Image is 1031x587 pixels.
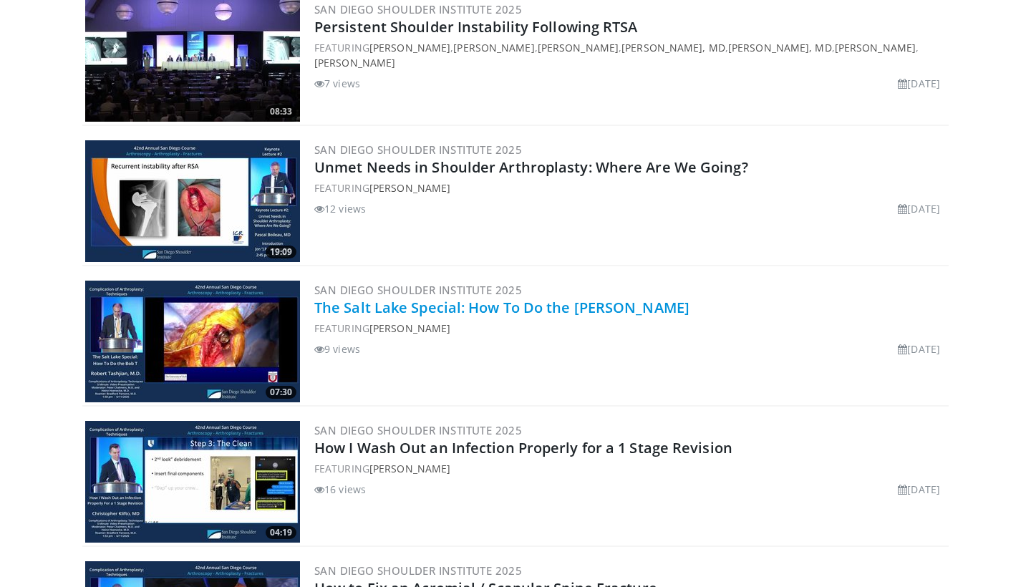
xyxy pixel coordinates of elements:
a: San Diego Shoulder Institute 2025 [314,2,522,16]
a: Unmet Needs in Shoulder Arthroplasty: Where Are We Going? [314,157,748,177]
li: 7 views [314,76,360,91]
a: [PERSON_NAME] [369,41,450,54]
span: 19:09 [266,246,296,258]
div: FEATURING , , , , , , [314,40,946,70]
a: [PERSON_NAME] [453,41,534,54]
li: 12 views [314,201,366,216]
img: aeafc018-42d4-400a-9cb1-bb6b55a30595.300x170_q85_crop-smart_upscale.jpg [85,421,300,543]
span: 07:30 [266,386,296,399]
img: 51b93def-a7d8-4dc8-8aa9-4554197e5c5e.300x170_q85_crop-smart_upscale.jpg [85,140,300,262]
a: The Salt Lake Special: How To Do the [PERSON_NAME] [314,298,689,317]
a: [PERSON_NAME], MD [728,41,832,54]
a: San Diego Shoulder Institute 2025 [314,283,522,297]
div: FEATURING [314,461,946,476]
a: [PERSON_NAME] [314,56,395,69]
a: 04:19 [85,421,300,543]
li: 9 views [314,341,360,356]
li: [DATE] [898,482,940,497]
img: a2fb109d-f913-4636-93cb-265d6e4dc38a.300x170_q85_crop-smart_upscale.jpg [85,281,300,402]
a: [PERSON_NAME] [835,41,916,54]
a: San Diego Shoulder Institute 2025 [314,563,522,578]
div: FEATURING [314,180,946,195]
a: San Diego Shoulder Institute 2025 [314,423,522,437]
li: 16 views [314,482,366,497]
a: [PERSON_NAME], MD [621,41,725,54]
span: 08:33 [266,105,296,118]
li: [DATE] [898,341,940,356]
a: [PERSON_NAME] [369,321,450,335]
span: 04:19 [266,526,296,539]
li: [DATE] [898,201,940,216]
a: 07:30 [85,281,300,402]
a: [PERSON_NAME] [538,41,619,54]
a: 19:09 [85,140,300,262]
div: FEATURING [314,321,946,336]
a: How I Wash Out an Infection Properly for a 1 Stage Revision [314,438,732,457]
a: [PERSON_NAME] [369,462,450,475]
a: [PERSON_NAME] [369,181,450,195]
a: San Diego Shoulder Institute 2025 [314,142,522,157]
li: [DATE] [898,76,940,91]
a: Persistent Shoulder Instability Following RTSA [314,17,638,37]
